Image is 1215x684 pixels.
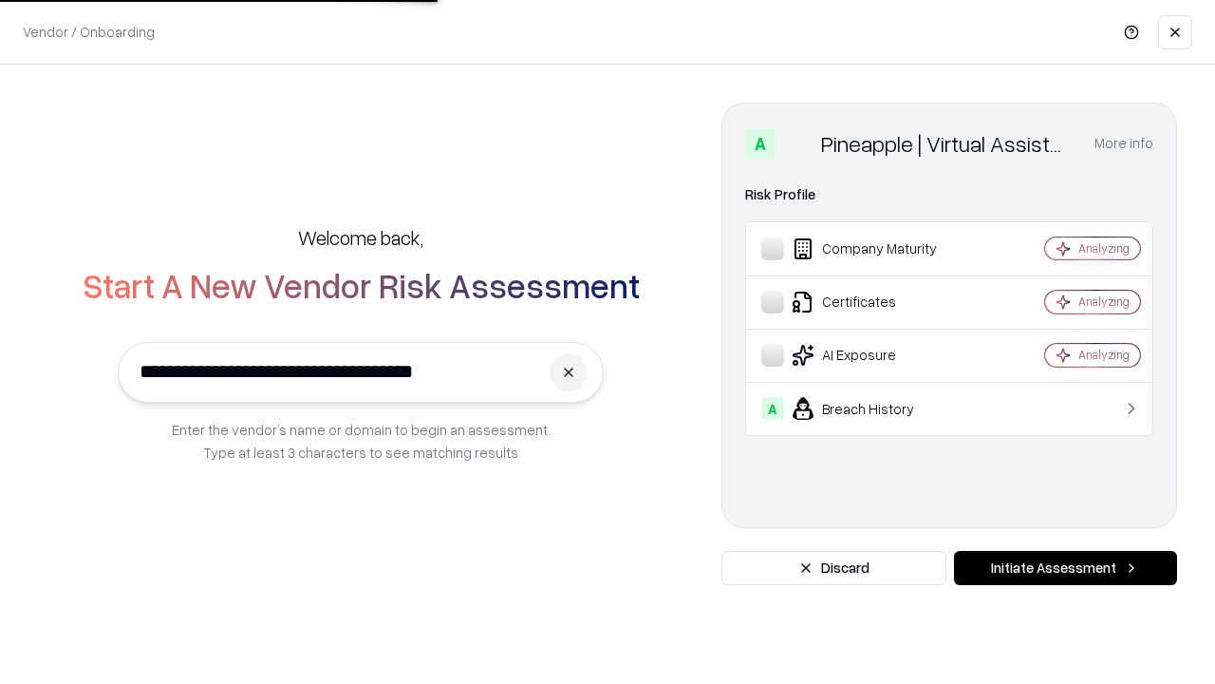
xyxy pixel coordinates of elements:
[172,418,551,464] p: Enter the vendor’s name or domain to begin an assessment. Type at least 3 characters to see match...
[1078,294,1130,310] div: Analyzing
[298,224,423,251] h5: Welcome back,
[745,183,1153,206] div: Risk Profile
[761,397,784,420] div: A
[761,344,988,367] div: AI Exposure
[745,128,776,159] div: A
[83,266,640,304] h2: Start A New Vendor Risk Assessment
[1078,240,1130,256] div: Analyzing
[761,237,988,260] div: Company Maturity
[1094,126,1153,161] button: More info
[23,22,155,42] p: Vendor / Onboarding
[821,128,1072,159] div: Pineapple | Virtual Assistant Agency
[761,397,988,420] div: Breach History
[1078,347,1130,363] div: Analyzing
[954,551,1177,585] button: Initiate Assessment
[783,128,813,159] img: Pineapple | Virtual Assistant Agency
[721,551,946,585] button: Discard
[761,291,988,313] div: Certificates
